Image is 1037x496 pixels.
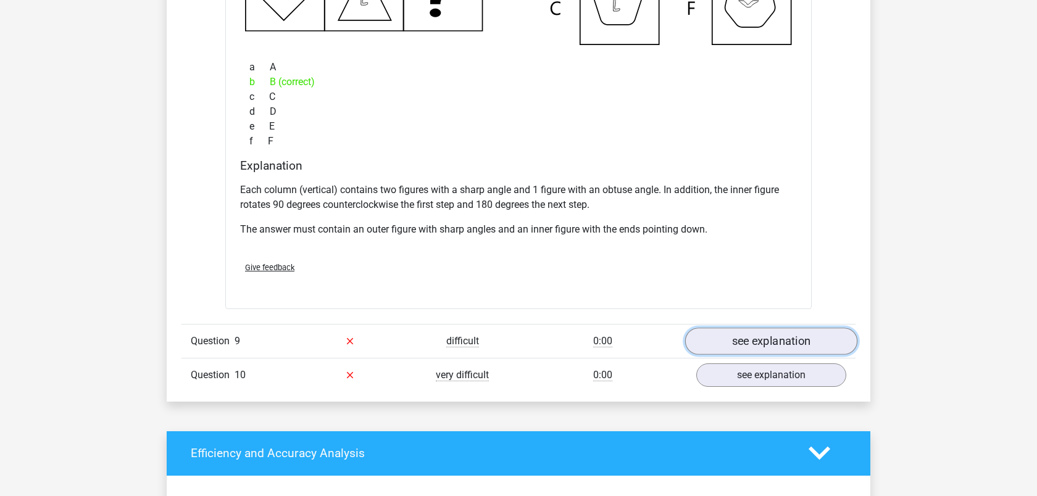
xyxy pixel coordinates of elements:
span: 0:00 [593,369,612,381]
a: see explanation [696,363,846,387]
span: 9 [235,335,240,347]
span: f [249,134,268,149]
span: 10 [235,369,246,381]
span: Question [191,368,235,382]
h4: Efficiency and Accuracy Analysis [191,446,790,460]
a: see explanation [685,328,857,355]
h4: Explanation [240,159,797,173]
div: E [240,119,797,134]
span: difficult [446,335,479,347]
div: D [240,104,797,119]
div: A [240,60,797,75]
span: e [249,119,269,134]
div: F [240,134,797,149]
p: The answer must contain an outer figure with sharp angles and an inner figure with the ends point... [240,222,797,237]
div: B (correct) [240,75,797,89]
span: d [249,104,270,119]
span: a [249,60,270,75]
span: b [249,75,270,89]
div: C [240,89,797,104]
span: very difficult [436,369,489,381]
p: Each column (vertical) contains two figures with a sharp angle and 1 figure with an obtuse angle.... [240,183,797,212]
span: 0:00 [593,335,612,347]
span: Give feedback [245,263,294,272]
span: c [249,89,269,104]
span: Question [191,334,235,349]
